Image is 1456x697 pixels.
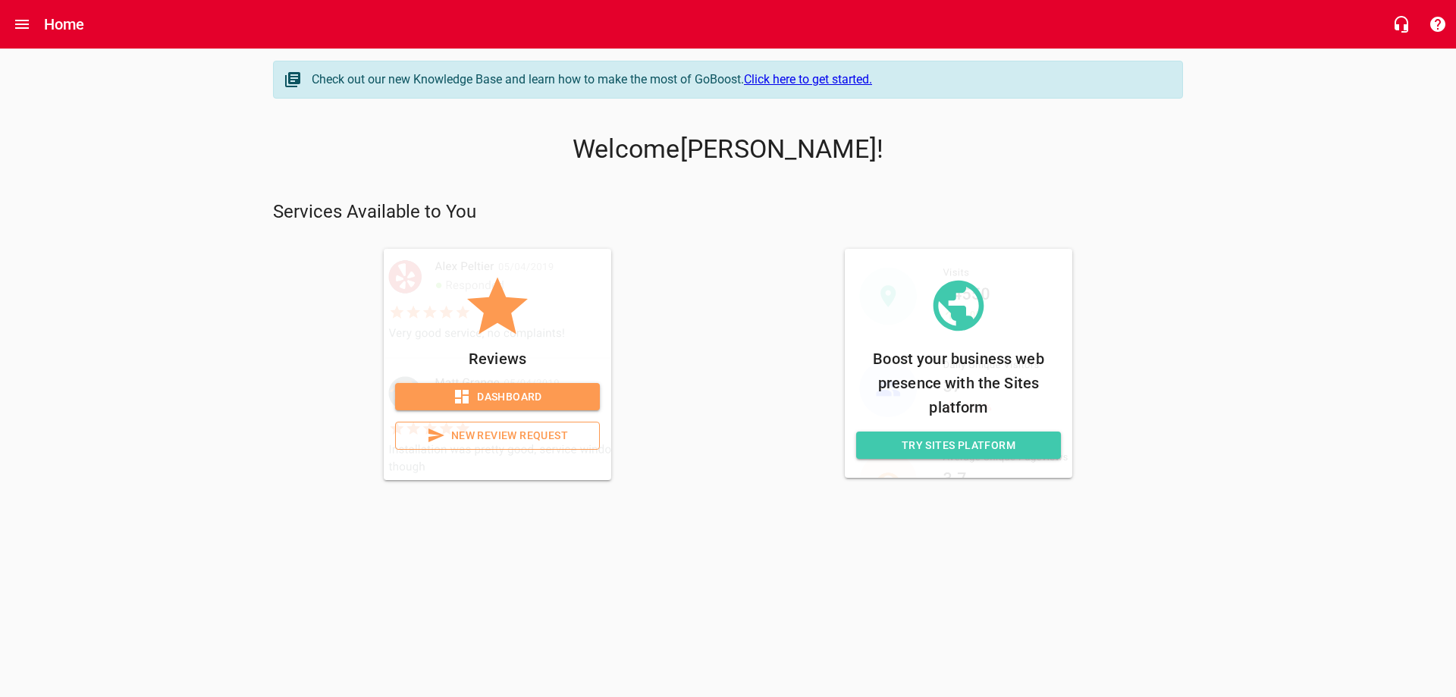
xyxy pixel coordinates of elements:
h6: Home [44,12,85,36]
p: Reviews [395,347,600,371]
a: Try Sites Platform [856,432,1061,460]
button: Live Chat [1383,6,1420,42]
span: New Review Request [408,426,587,445]
div: Check out our new Knowledge Base and learn how to make the most of GoBoost. [312,71,1167,89]
button: Support Portal [1420,6,1456,42]
p: Services Available to You [273,200,1183,224]
a: New Review Request [395,422,600,450]
p: Boost your business web presence with the Sites platform [856,347,1061,419]
a: Click here to get started. [744,72,872,86]
span: Try Sites Platform [868,436,1049,455]
button: Open drawer [4,6,40,42]
a: Dashboard [395,383,600,411]
span: Dashboard [407,388,588,407]
p: Welcome [PERSON_NAME] ! [273,134,1183,165]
